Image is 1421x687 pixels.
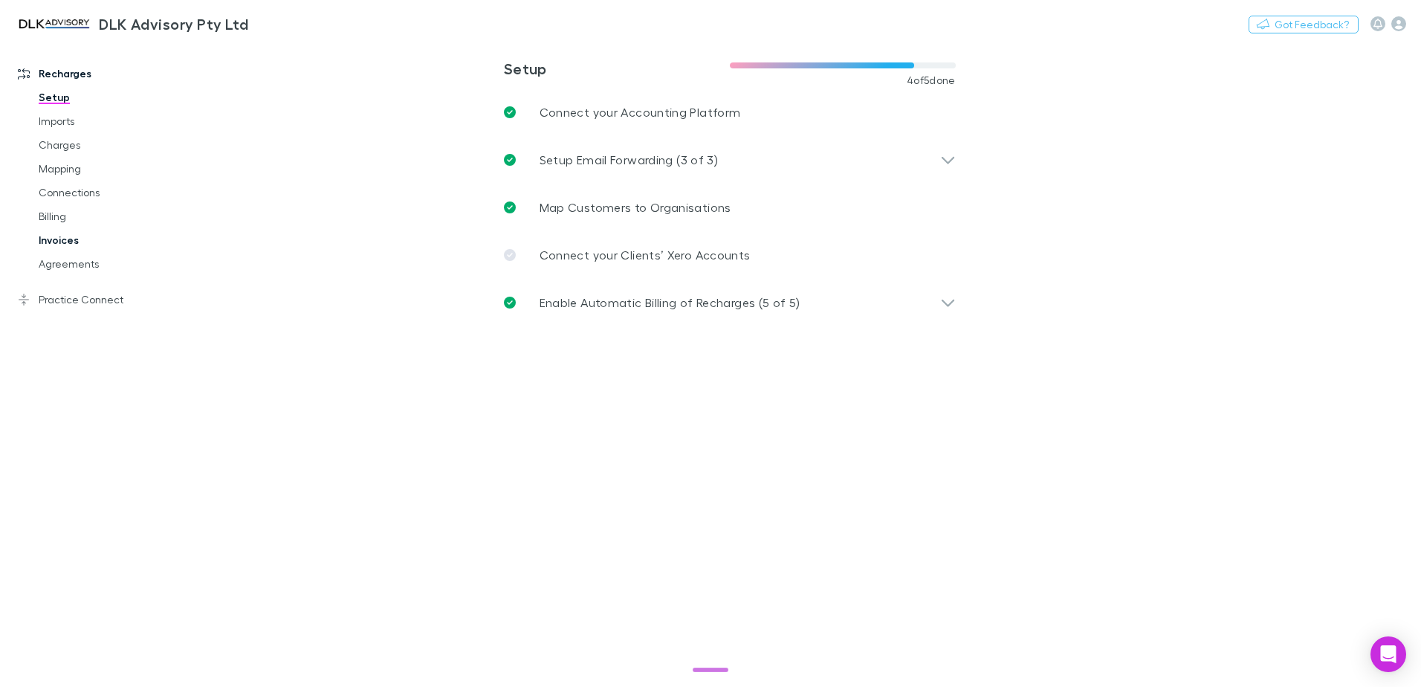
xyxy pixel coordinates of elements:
h3: Setup [504,59,730,77]
a: Charges [24,133,201,157]
a: Mapping [24,157,201,181]
a: Imports [24,109,201,133]
h3: DLK Advisory Pty Ltd [99,15,248,33]
div: Enable Automatic Billing of Recharges (5 of 5) [492,279,968,326]
p: Connect your Accounting Platform [540,103,741,121]
div: Open Intercom Messenger [1370,636,1406,672]
p: Map Customers to Organisations [540,199,731,216]
button: Got Feedback? [1249,16,1359,33]
a: Invoices [24,228,201,252]
a: Recharges [3,62,201,86]
p: Enable Automatic Billing of Recharges (5 of 5) [540,294,800,312]
a: Practice Connect [3,288,201,312]
p: Setup Email Forwarding (3 of 3) [540,151,718,169]
p: Connect your Clients’ Xero Accounts [540,246,751,264]
a: Setup [24,86,201,109]
a: Map Customers to Organisations [492,184,968,231]
a: Connect your Accounting Platform [492,88,968,136]
a: DLK Advisory Pty Ltd [6,6,257,42]
img: DLK Advisory Pty Ltd's Logo [15,15,93,33]
a: Agreements [24,252,201,276]
a: Billing [24,204,201,228]
a: Connect your Clients’ Xero Accounts [492,231,968,279]
span: 4 of 5 done [907,74,956,86]
div: Setup Email Forwarding (3 of 3) [492,136,968,184]
a: Connections [24,181,201,204]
